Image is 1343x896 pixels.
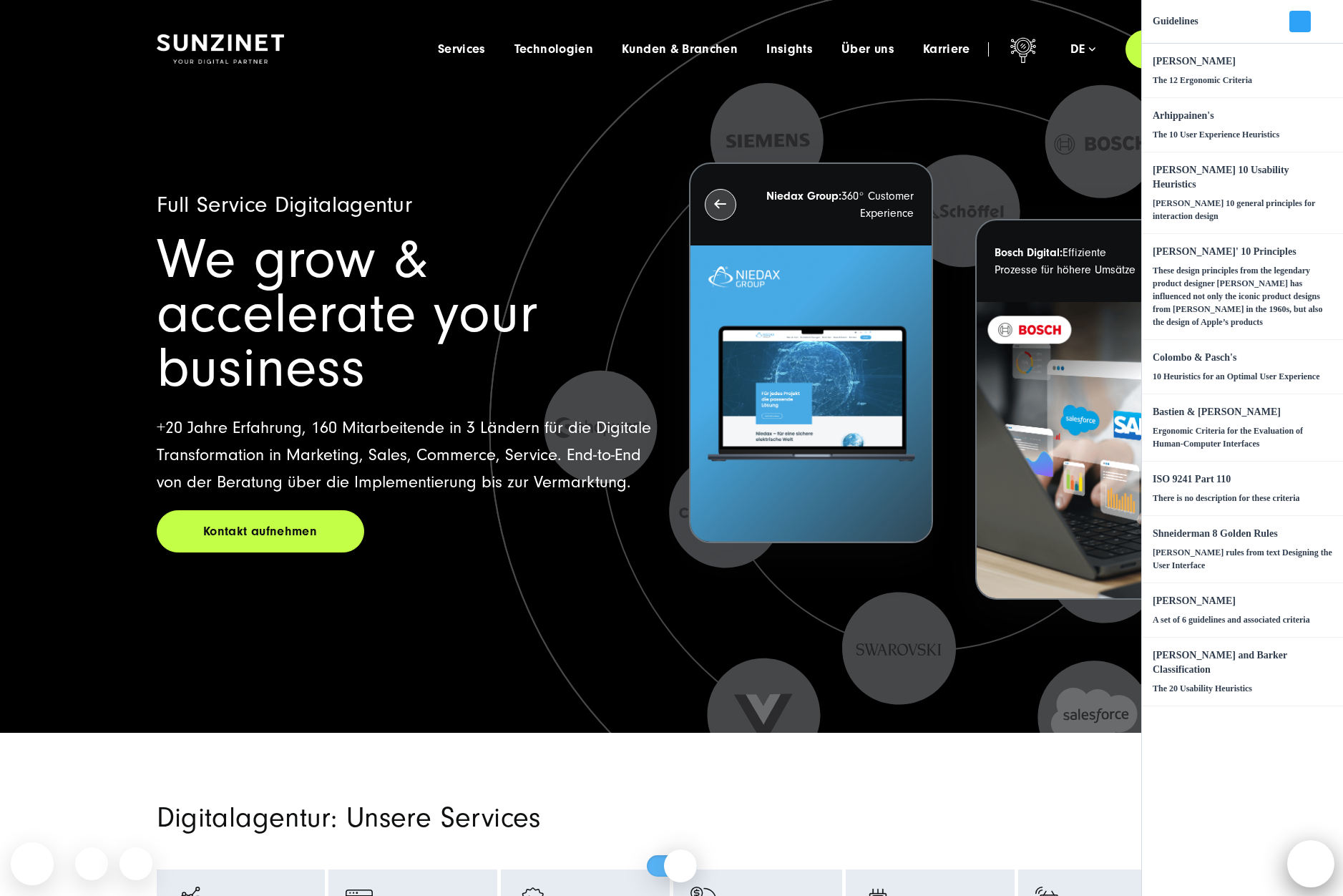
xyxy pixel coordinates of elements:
[1153,594,1236,608] h4: [PERSON_NAME]
[1153,648,1332,677] h4: [PERSON_NAME] and Barker Classification
[438,42,486,57] a: Services
[157,804,836,832] h2: Digitalagentur: Unsere Services
[841,42,894,57] a: Über uns
[923,42,970,57] a: Karriere
[1153,245,1296,259] h4: [PERSON_NAME]' 10 Principles
[1153,472,1231,487] h4: ISO 9241 Part 110
[1153,682,1332,695] div: The 20 Usability Heuristics
[1153,74,1332,87] div: The 12 Ergonomic Criteria
[690,245,932,542] img: Letztes Projekt von Niedax. Ein Laptop auf dem die Niedax Website geöffnet ist, auf blauem Hinter...
[1153,424,1332,450] div: Ergonomic Criteria for the Evaluation of Human-Computer Interfaces
[766,190,841,203] strong: Niedax Group:
[689,162,933,544] button: Niedax Group:360° Customer Experience Letztes Projekt von Niedax. Ein Laptop auf dem die Niedax W...
[1153,128,1332,141] div: The 10 User Experience Heuristics
[1153,613,1332,626] div: A set of 6 guidelines and associated criteria
[766,42,813,57] a: Insights
[622,42,738,57] a: Kunden & Branchen
[1153,370,1332,383] div: 10 Heuristics for an Optimal User Experience
[1153,109,1214,123] h4: Arhippainen's
[157,414,655,496] p: +20 Jahre Erfahrung, 160 Mitarbeitende in 3 Ländern für die Digitale Transformation in Marketing,...
[1153,405,1281,419] h4: Bastien & [PERSON_NAME]
[1153,14,1289,29] h3: Guidelines
[762,188,914,222] p: 360° Customer Experience
[1153,492,1332,505] div: There is no description for these criteria
[1153,54,1236,69] h4: [PERSON_NAME]
[1153,351,1236,365] h4: Colombo & Pasch's
[157,34,284,64] img: SUNZINET Full Service Digital Agentur
[1125,29,1204,69] a: Kontakt
[514,42,593,57] a: Technologien
[1153,197,1332,223] div: [PERSON_NAME] 10 general principles for interaction design
[157,510,364,552] a: Kontakt aufnehmen
[995,244,1146,278] p: Effiziente Prozesse für höhere Umsätze
[1153,264,1332,328] div: These design principles from the legendary product designer [PERSON_NAME] has influenced not only...
[995,246,1063,259] strong: Bosch Digital:
[157,192,413,218] span: Full Service Digitalagentur
[157,233,655,396] h1: We grow & accelerate your business
[1153,546,1332,572] div: [PERSON_NAME] rules from text Designing the User Interface
[975,219,1219,600] button: Bosch Digital:Effiziente Prozesse für höhere Umsätze BOSCH - Kundeprojekt - Digital Transformatio...
[1153,527,1278,541] h4: Shneiderman 8 Golden Rules
[1153,163,1332,192] h4: [PERSON_NAME] 10 Usability Heuristics
[1070,42,1095,57] div: de
[977,302,1218,599] img: BOSCH - Kundeprojekt - Digital Transformation Agentur SUNZINET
